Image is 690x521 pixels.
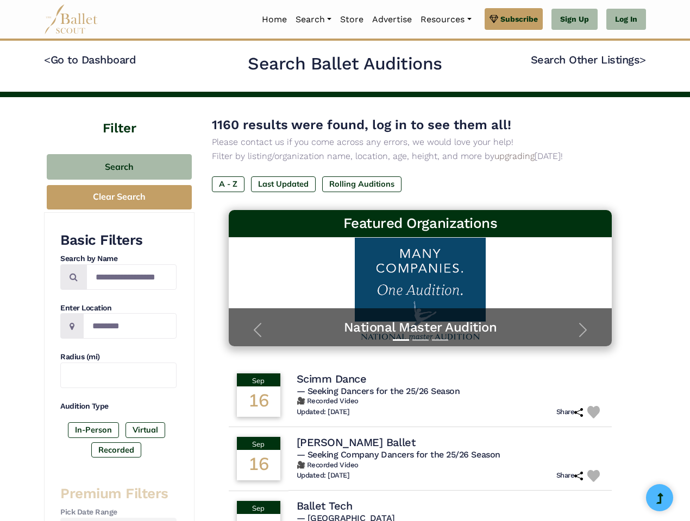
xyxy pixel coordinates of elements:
a: Search [291,8,336,31]
label: A - Z [212,176,244,192]
label: Recorded [91,442,141,458]
a: Resources [416,8,475,31]
button: Search [47,154,192,180]
span: 1160 results were found, log in to see them all! [212,117,511,132]
button: Clear Search [47,185,192,209]
label: In-Person [68,422,119,437]
a: upgrading [494,151,535,161]
h4: Audition Type [60,401,177,412]
h4: Ballet Tech [297,499,353,513]
h6: Share [556,471,584,480]
label: Last Updated [251,176,316,192]
a: Log In [606,9,646,30]
a: <Go to Dashboard [44,53,136,66]
code: > [639,53,646,66]
button: Slide 2 [412,334,429,346]
p: Filter by listing/organization name, location, age, height, and more by [DATE]! [212,149,629,163]
div: Sep [237,437,280,450]
label: Rolling Auditions [322,176,402,192]
h6: 🎥 Recorded Video [297,461,604,470]
a: Subscribe [485,8,543,30]
div: Sep [237,501,280,514]
div: Sep [237,373,280,386]
div: 16 [237,450,280,480]
h4: Scimm Dance [297,372,367,386]
span: Subscribe [500,13,538,25]
a: Home [258,8,291,31]
button: Slide 1 [393,334,409,346]
a: National Master Audition [240,319,601,336]
span: — Seeking Dancers for the 25/26 Season [297,386,460,396]
h4: [PERSON_NAME] Ballet [297,435,415,449]
a: Store [336,8,368,31]
label: Virtual [126,422,165,437]
span: — Seeking Company Dancers for the 25/26 Season [297,449,500,460]
h4: Filter [44,97,195,138]
h6: Share [556,408,584,417]
h4: Radius (mi) [60,352,177,363]
h2: Search Ballet Auditions [248,53,442,75]
p: Please contact us if you come across any errors, we would love your help! [212,135,629,149]
h3: Basic Filters [60,231,177,250]
h3: Featured Organizations [237,214,604,233]
button: Slide 3 [432,334,448,346]
h6: Updated: [DATE] [297,471,350,480]
input: Search by names... [86,264,177,290]
h4: Search by Name [60,253,177,264]
h3: Premium Filters [60,485,177,503]
a: Advertise [368,8,416,31]
input: Location [83,313,177,339]
h6: Updated: [DATE] [297,408,350,417]
code: < [44,53,51,66]
h6: 🎥 Recorded Video [297,397,604,406]
a: Search Other Listings> [531,53,646,66]
div: 16 [237,386,280,417]
img: gem.svg [490,13,498,25]
a: Sign Up [551,9,598,30]
h4: Pick Date Range [60,507,177,518]
h4: Enter Location [60,303,177,314]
